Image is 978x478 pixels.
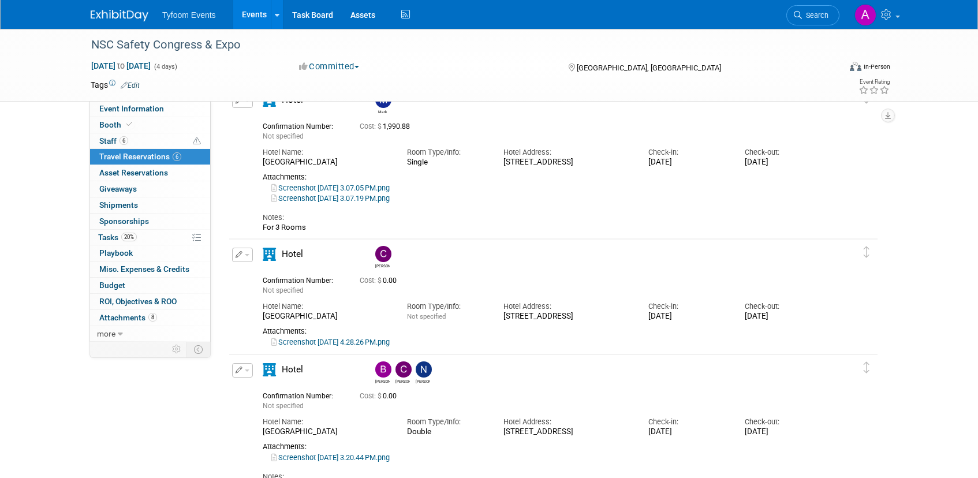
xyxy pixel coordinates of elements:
[99,200,138,210] span: Shipments
[90,245,210,261] a: Playbook
[193,136,201,147] span: Potential Scheduling Conflict -- at least one attendee is tagged in another overlapping event.
[263,223,824,232] div: For 3 Rooms
[99,216,149,226] span: Sponsorships
[648,301,727,312] div: Check-in:
[786,5,839,25] a: Search
[375,108,390,114] div: Mark Nelson
[263,248,276,261] i: Hotel
[503,427,630,437] div: [STREET_ADDRESS]
[393,361,413,384] div: Corbin Nelson
[745,147,824,158] div: Check-out:
[167,342,187,357] td: Personalize Event Tab Strip
[90,101,210,117] a: Event Information
[648,417,727,427] div: Check-in:
[745,158,824,167] div: [DATE]
[854,4,876,26] img: Angie Nichols
[99,152,181,161] span: Travel Reservations
[99,104,164,113] span: Event Information
[503,417,630,427] div: Hotel Address:
[407,158,486,167] div: Single
[745,312,824,322] div: [DATE]
[745,427,824,437] div: [DATE]
[295,61,364,73] button: Committed
[282,249,303,259] span: Hotel
[99,281,125,290] span: Budget
[148,313,157,322] span: 8
[90,214,210,229] a: Sponsorships
[120,136,128,145] span: 6
[99,248,133,257] span: Playbook
[90,149,210,165] a: Travel Reservations6
[153,63,177,70] span: (4 days)
[360,122,415,130] span: 1,990.88
[745,417,824,427] div: Check-out:
[263,417,390,427] div: Hotel Name:
[263,173,824,182] div: Attachments:
[375,246,391,262] img: Chris Walker
[271,184,390,192] a: Screenshot [DATE] 3.07.05 PM.png
[99,184,137,193] span: Giveaways
[90,181,210,197] a: Giveaways
[372,361,393,384] div: Brandon Nelson
[745,301,824,312] div: Check-out:
[263,389,342,401] div: Confirmation Number:
[90,262,210,277] a: Misc. Expenses & Credits
[360,392,401,400] span: 0.00
[858,79,890,85] div: Event Rating
[771,60,890,77] div: Event Format
[98,233,137,242] span: Tasks
[407,417,486,427] div: Room Type/Info:
[121,81,140,89] a: Edit
[263,442,824,451] div: Attachments:
[90,117,210,133] a: Booth
[263,363,276,376] i: Hotel
[271,453,390,462] a: Screenshot [DATE] 3.20.44 PM.png
[503,312,630,322] div: [STREET_ADDRESS]
[648,158,727,167] div: [DATE]
[503,301,630,312] div: Hotel Address:
[99,313,157,322] span: Attachments
[263,327,824,336] div: Attachments:
[263,312,390,322] div: [GEOGRAPHIC_DATA]
[263,427,390,437] div: [GEOGRAPHIC_DATA]
[271,338,390,346] a: Screenshot [DATE] 4.28.26 PM.png
[115,61,126,70] span: to
[263,402,304,410] span: Not specified
[90,197,210,213] a: Shipments
[99,264,189,274] span: Misc. Expenses & Credits
[263,286,304,294] span: Not specified
[173,152,181,161] span: 6
[407,427,486,436] div: Double
[802,11,828,20] span: Search
[187,342,211,357] td: Toggle Event Tabs
[395,378,410,384] div: Corbin Nelson
[407,147,486,158] div: Room Type/Info:
[360,392,383,400] span: Cost: $
[375,262,390,268] div: Chris Walker
[263,273,342,285] div: Confirmation Number:
[126,121,132,128] i: Booth reservation complete
[648,427,727,437] div: [DATE]
[395,361,412,378] img: Corbin Nelson
[263,158,390,167] div: [GEOGRAPHIC_DATA]
[864,247,869,258] i: Click and drag to move item
[90,133,210,149] a: Staff6
[372,246,393,268] div: Chris Walker
[90,165,210,181] a: Asset Reservations
[121,233,137,241] span: 20%
[91,10,148,21] img: ExhibitDay
[648,312,727,322] div: [DATE]
[99,168,168,177] span: Asset Reservations
[360,277,383,285] span: Cost: $
[282,364,303,375] span: Hotel
[416,378,430,384] div: Nathan Nelson
[263,132,304,140] span: Not specified
[162,10,216,20] span: Tyfoom Events
[863,62,890,71] div: In-Person
[90,294,210,309] a: ROI, Objectives & ROO
[263,301,390,312] div: Hotel Name:
[360,277,401,285] span: 0.00
[648,147,727,158] div: Check-in:
[503,158,630,167] div: [STREET_ADDRESS]
[271,194,390,203] a: Screenshot [DATE] 3.07.19 PM.png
